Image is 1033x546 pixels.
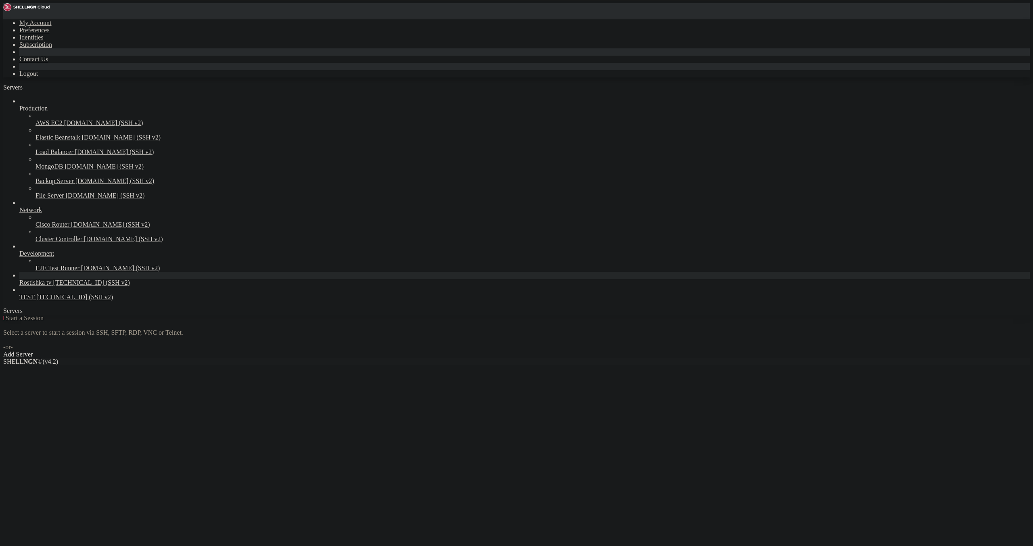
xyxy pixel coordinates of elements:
[36,156,1030,170] li: MongoDB [DOMAIN_NAME] (SSH v2)
[19,34,44,41] a: Identities
[75,148,154,155] span: [DOMAIN_NAME] (SSH v2)
[36,177,74,184] span: Backup Server
[19,294,1030,301] a: TEST [TECHNICAL_ID] (SSH v2)
[3,322,1030,351] div: Select a server to start a session via SSH, SFTP, RDP, VNC or Telnet. -or-
[3,3,50,11] img: Shellngn
[66,192,145,199] span: [DOMAIN_NAME] (SSH v2)
[36,177,1030,185] a: Backup Server [DOMAIN_NAME] (SSH v2)
[36,170,1030,185] li: Backup Server [DOMAIN_NAME] (SSH v2)
[36,119,63,126] span: AWS EC2
[36,221,1030,228] a: Cisco Router [DOMAIN_NAME] (SSH v2)
[3,358,58,365] span: SHELL ©
[3,351,1030,358] div: Add Server
[82,134,161,141] span: [DOMAIN_NAME] (SSH v2)
[36,235,1030,243] a: Cluster Controller [DOMAIN_NAME] (SSH v2)
[36,228,1030,243] li: Cluster Controller [DOMAIN_NAME] (SSH v2)
[36,265,79,271] span: E2E Test Runner
[19,41,52,48] a: Subscription
[19,199,1030,243] li: Network
[3,315,6,321] span: 
[84,235,163,242] span: [DOMAIN_NAME] (SSH v2)
[36,134,80,141] span: Elastic Beanstalk
[19,279,52,286] span: Rostishka tv
[64,119,143,126] span: [DOMAIN_NAME] (SSH v2)
[65,163,144,170] span: [DOMAIN_NAME] (SSH v2)
[36,134,1030,141] a: Elastic Beanstalk [DOMAIN_NAME] (SSH v2)
[19,206,1030,214] a: Network
[36,294,113,300] span: [TECHNICAL_ID] (SSH v2)
[19,272,1030,286] li: Rostishka tv [TECHNICAL_ID] (SSH v2)
[71,221,150,228] span: [DOMAIN_NAME] (SSH v2)
[36,141,1030,156] li: Load Balancer [DOMAIN_NAME] (SSH v2)
[19,294,35,300] span: TEST
[19,19,52,26] a: My Account
[36,163,63,170] span: MongoDB
[19,206,42,213] span: Network
[36,127,1030,141] li: Elastic Beanstalk [DOMAIN_NAME] (SSH v2)
[36,221,69,228] span: Cisco Router
[19,250,54,257] span: Development
[19,105,1030,112] a: Production
[36,163,1030,170] a: MongoDB [DOMAIN_NAME] (SSH v2)
[36,214,1030,228] li: Cisco Router [DOMAIN_NAME] (SSH v2)
[36,192,1030,199] a: File Server [DOMAIN_NAME] (SSH v2)
[3,307,1030,315] div: Servers
[43,358,59,365] span: 4.2.0
[36,235,82,242] span: Cluster Controller
[19,27,50,33] a: Preferences
[36,192,64,199] span: File Server
[19,98,1030,199] li: Production
[36,119,1030,127] a: AWS EC2 [DOMAIN_NAME] (SSH v2)
[19,286,1030,301] li: TEST [TECHNICAL_ID] (SSH v2)
[36,148,1030,156] a: Load Balancer [DOMAIN_NAME] (SSH v2)
[3,84,55,91] a: Servers
[36,185,1030,199] li: File Server [DOMAIN_NAME] (SSH v2)
[36,148,73,155] span: Load Balancer
[19,279,1030,286] a: Rostishka tv [TECHNICAL_ID] (SSH v2)
[19,243,1030,272] li: Development
[6,315,44,321] span: Start a Session
[36,257,1030,272] li: E2E Test Runner [DOMAIN_NAME] (SSH v2)
[81,265,160,271] span: [DOMAIN_NAME] (SSH v2)
[36,265,1030,272] a: E2E Test Runner [DOMAIN_NAME] (SSH v2)
[75,177,155,184] span: [DOMAIN_NAME] (SSH v2)
[19,70,38,77] a: Logout
[3,84,23,91] span: Servers
[53,279,130,286] span: [TECHNICAL_ID] (SSH v2)
[19,56,48,63] a: Contact Us
[19,250,1030,257] a: Development
[19,105,48,112] span: Production
[23,358,38,365] b: NGN
[36,112,1030,127] li: AWS EC2 [DOMAIN_NAME] (SSH v2)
